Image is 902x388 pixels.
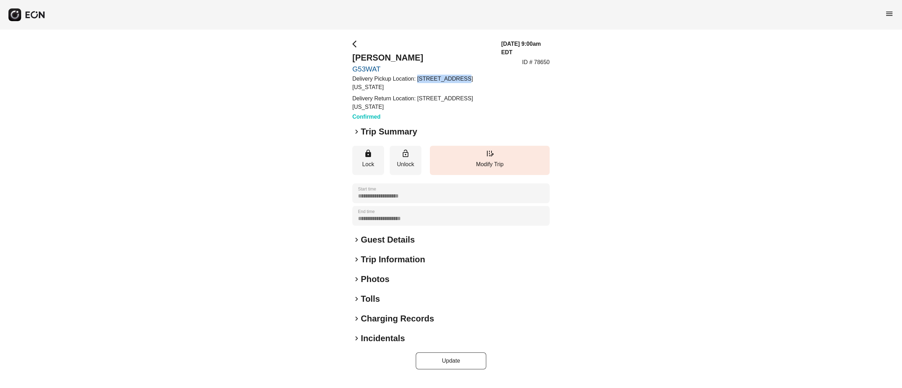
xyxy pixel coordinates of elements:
h2: Charging Records [361,313,434,324]
span: keyboard_arrow_right [352,334,361,343]
p: Delivery Pickup Location: [STREET_ADDRESS][US_STATE] [352,75,493,92]
span: keyboard_arrow_right [352,275,361,283]
h2: Trip Information [361,254,425,265]
h2: Incidentals [361,333,405,344]
h3: [DATE] 9:00am EDT [501,40,550,57]
h2: Photos [361,274,389,285]
h2: Trip Summary [361,126,417,137]
span: keyboard_arrow_right [352,314,361,323]
button: Unlock [390,146,421,175]
p: Unlock [393,160,418,169]
button: Modify Trip [430,146,550,175]
span: menu [885,10,894,18]
h2: Tolls [361,293,380,305]
p: Modify Trip [433,160,546,169]
span: keyboard_arrow_right [352,127,361,136]
h2: [PERSON_NAME] [352,52,493,63]
span: keyboard_arrow_right [352,236,361,244]
h3: Confirmed [352,113,493,121]
span: keyboard_arrow_right [352,295,361,303]
a: G53WAT [352,65,493,73]
p: Delivery Return Location: [STREET_ADDRESS][US_STATE] [352,94,493,111]
span: edit_road [486,149,494,158]
span: arrow_back_ios [352,40,361,48]
p: ID # 78650 [522,58,550,67]
h2: Guest Details [361,234,415,245]
p: Lock [356,160,381,169]
button: Update [416,352,486,369]
span: keyboard_arrow_right [352,255,361,264]
button: Lock [352,146,384,175]
span: lock_open [401,149,410,158]
span: lock [364,149,372,158]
